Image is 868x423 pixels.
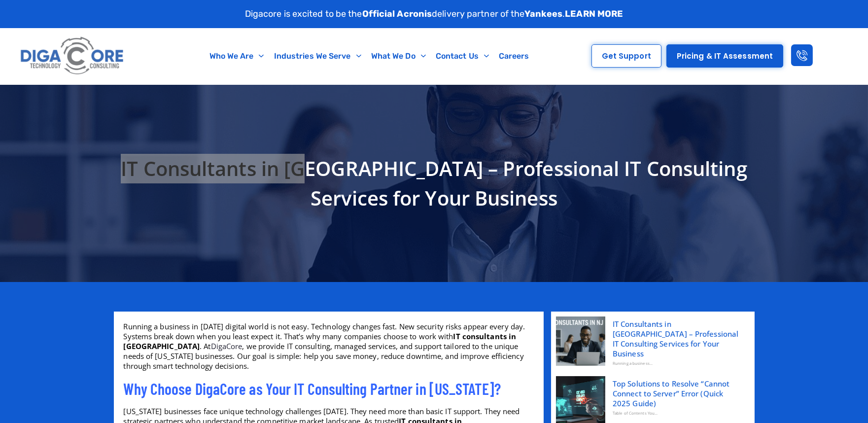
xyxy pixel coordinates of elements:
[124,341,524,371] span: . At , we provide IT consulting, managed services, and support tailored to the unique needs of [U...
[613,319,742,358] a: IT Consultants in [GEOGRAPHIC_DATA] – Professional IT Consulting Services for Your Business
[613,379,742,408] a: Top Solutions to Resolve “Cannot Connect to Server” Error (Quick 2025 Guide)
[494,45,534,68] a: Careers
[245,7,624,21] p: Digacore is excited to be the delivery partner of the .
[172,45,567,68] nav: Menu
[18,33,127,79] img: Digacore logo 1
[677,52,773,60] span: Pricing & IT Assessment
[124,331,517,351] b: IT consultants in [GEOGRAPHIC_DATA]
[431,45,494,68] a: Contact Us
[613,358,742,368] div: Running a business...
[565,8,623,19] a: LEARN MORE
[124,321,525,341] span: Running a business in [DATE] digital world is not easy. Technology changes fast. New security ris...
[666,44,783,68] a: Pricing & IT Assessment
[591,44,661,68] a: Get Support
[119,154,750,213] h1: IT Consultants in [GEOGRAPHIC_DATA] – Professional IT Consulting Services for Your Business
[366,45,431,68] a: What We Do
[269,45,366,68] a: Industries We Serve
[525,8,563,19] strong: Yankees
[124,379,501,398] span: Why Choose DigaCore as Your IT Consulting Partner in [US_STATE]?
[205,45,269,68] a: Who We Are
[556,317,605,366] img: IT Consultants in NJ
[613,408,742,418] div: Table of Contents You...
[602,52,651,60] span: Get Support
[362,8,432,19] strong: Official Acronis
[211,341,243,351] a: DigaCore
